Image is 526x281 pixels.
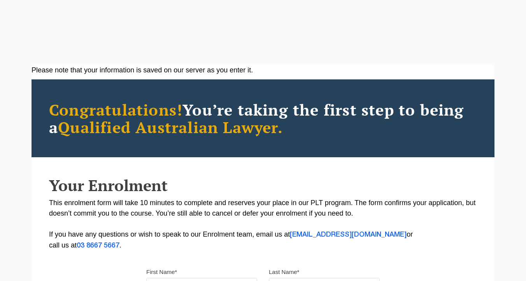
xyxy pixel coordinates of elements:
[58,117,283,137] span: Qualified Australian Lawyer.
[49,99,182,120] span: Congratulations!
[77,242,119,249] a: 03 8667 5667
[49,177,477,194] h2: Your Enrolment
[49,198,477,251] p: This enrolment form will take 10 minutes to complete and reserves your place in our PLT program. ...
[269,268,299,276] label: Last Name*
[49,101,477,136] h2: You’re taking the first step to being a
[146,268,177,276] label: First Name*
[32,65,494,76] div: Please note that your information is saved on our server as you enter it.
[290,232,407,238] a: [EMAIL_ADDRESS][DOMAIN_NAME]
